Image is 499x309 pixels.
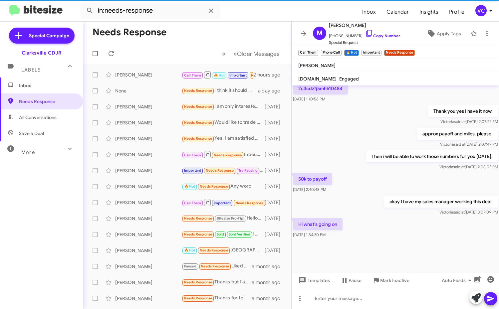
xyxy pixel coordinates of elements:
[440,119,498,124] span: Victoria [DATE] 2:07:22 PM
[182,150,265,159] div: Inbound Call
[436,274,479,286] button: Auto Fields
[184,136,212,141] span: Needs Response
[265,199,286,206] div: [DATE]
[251,73,279,77] span: Needs Response
[380,274,409,286] span: Mark Inactive
[237,50,279,58] span: Older Messages
[470,5,492,16] button: VC
[184,216,212,221] span: Needs Response
[229,73,247,77] span: Important
[344,50,359,56] small: 🔥 Hot
[115,199,182,206] div: [PERSON_NAME]
[381,2,414,22] a: Calendar
[349,274,362,286] span: Pause
[214,153,242,157] span: Needs Response
[420,28,467,40] button: Apply Tags
[81,3,220,19] input: Search
[182,262,252,270] div: Liked “Thank you for the update.”
[115,167,182,174] div: [PERSON_NAME]
[115,247,182,254] div: [PERSON_NAME]
[265,247,286,254] div: [DATE]
[292,274,335,286] button: Templates
[384,196,498,208] p: okay I have my sales manager working this deal.
[217,232,224,236] span: Sold
[252,295,286,302] div: a month ago
[19,82,76,89] span: Inbox
[21,149,35,155] span: More
[384,50,415,56] small: Needs Response
[414,2,444,22] span: Insights
[233,50,237,58] span: »
[265,103,286,110] div: [DATE]
[184,73,201,77] span: Call Them
[115,103,182,110] div: [PERSON_NAME]
[182,103,265,110] div: I am only interested in O% interest and the summit model in the 2 tone white and black with the t...
[298,76,337,82] span: [DOMAIN_NAME]
[217,216,244,221] span: Bitesize Pro-Tip!
[184,153,201,157] span: Call Them
[439,164,498,169] span: Victoria [DATE] 2:08:03 PM
[252,279,286,286] div: a month ago
[201,264,229,268] span: Needs Response
[265,215,286,222] div: [DATE]
[229,47,283,61] button: Next
[366,150,498,162] p: Then i will be able to work those numbers for you [DATE].
[265,231,286,238] div: [DATE]
[453,210,464,215] span: said at
[184,104,212,109] span: Needs Response
[265,183,286,190] div: [DATE]
[115,263,182,270] div: [PERSON_NAME]
[442,274,474,286] span: Auto Fields
[184,232,212,236] span: Needs Response
[115,87,182,94] div: None
[206,168,234,173] span: Needs Response
[367,274,415,286] button: Mark Inactive
[339,76,359,82] span: Engaged
[115,183,182,190] div: [PERSON_NAME]
[19,130,44,137] span: Save a Deal
[265,119,286,126] div: [DATE]
[200,248,228,252] span: Needs Response
[182,278,252,286] div: Thanks but I am no longer interested. I bought something else.
[182,119,265,126] div: Would like to trade but also, don't want a high payment and don't know if I can with this situation
[265,167,286,174] div: [DATE]
[214,73,225,77] span: 🔥 Hot
[357,2,381,22] a: Inbox
[365,33,400,38] a: Copy Number
[321,50,342,56] small: Phone Call
[329,39,400,46] span: Special Request
[475,5,487,16] div: VC
[182,167,265,174] div: I will speak with my wife and get back to u
[214,201,231,205] span: Important
[182,135,265,142] div: Yes, I am satisfied with it.
[182,198,265,207] div: What steps
[115,151,182,158] div: [PERSON_NAME]
[115,231,182,238] div: [PERSON_NAME]
[440,142,498,147] span: Victoria [DATE] 2:07:47 PM
[444,2,470,22] a: Profile
[29,32,69,39] span: Special Campaign
[417,128,498,140] p: approx payoff and miles. please.
[115,135,182,142] div: [PERSON_NAME]
[184,120,212,125] span: Needs Response
[265,151,286,158] div: [DATE]
[182,246,265,254] div: [GEOGRAPHIC_DATA]
[19,98,76,105] span: Needs Response
[182,87,258,94] div: I think it should be entitled to my oil change and car rotation. Unfortunately it expired with it...
[222,50,226,58] span: «
[293,96,325,101] span: [DATE] 1:10:56 PM
[115,72,182,78] div: [PERSON_NAME]
[182,294,252,302] div: Thanks for texting us. We will be with you shortly. In the meantime, you can use this link to sav...
[335,274,367,286] button: Pause
[182,183,265,190] div: Any word
[184,248,195,252] span: 🔥 Hot
[252,263,286,270] div: a month ago
[317,28,323,39] span: M
[293,232,326,237] span: [DATE] 1:54:30 PM
[115,215,182,222] div: [PERSON_NAME]
[218,47,230,61] button: Previous
[439,210,498,215] span: Victoria [DATE] 3:07:09 PM
[21,67,41,73] span: Labels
